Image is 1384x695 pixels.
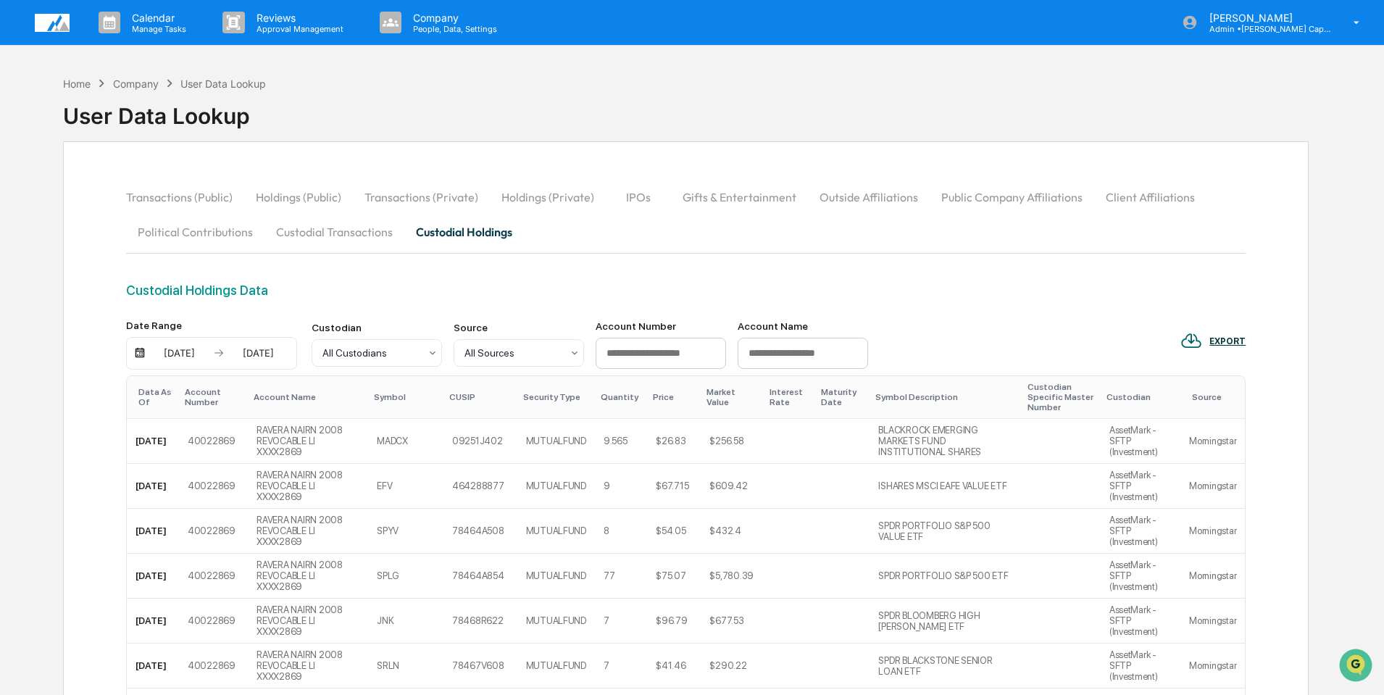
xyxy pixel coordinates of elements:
div: Interest Rate [770,387,810,407]
td: AssetMark - SFTP (Investment) [1101,554,1180,599]
td: MUTUALFUND [517,599,595,644]
td: 9 [595,464,647,509]
div: Data As Of [138,387,173,407]
td: SPDR PORTFOLIO S&P 500 VALUE ETF [870,509,1022,554]
td: RAVERA NAIRN 2008 REVOCABLE LI XXXX2869 [248,464,368,509]
button: Custodial Transactions [264,215,404,249]
button: Start new chat [246,115,264,133]
td: $75.07 [647,554,701,599]
td: 40022869 [179,644,248,688]
td: AssetMark - SFTP (Investment) [1101,644,1180,688]
td: 78464A854 [443,554,517,599]
a: 🗄️Attestations [99,177,185,203]
p: Reviews [245,12,351,24]
div: 🖐️ [14,184,26,196]
p: How can we help? [14,30,264,54]
td: AssetMark - SFTP (Investment) [1101,509,1180,554]
button: Transactions (Private) [353,180,490,215]
iframe: Open customer support [1338,647,1377,686]
td: $41.46 [647,644,701,688]
td: RAVERA NAIRN 2008 REVOCABLE LI XXXX2869 [248,554,368,599]
td: EFV [368,464,443,509]
td: $256.58 [701,419,763,464]
div: Account Number [185,387,242,407]
td: 40022869 [179,419,248,464]
td: ISHARES MSCI EAFE VALUE ETF [870,464,1022,509]
p: Calendar [120,12,193,24]
button: Holdings (Private) [490,180,606,215]
td: MADCX [368,419,443,464]
div: Symbol [374,392,438,402]
td: [DATE] [127,644,179,688]
td: Morningstar [1180,509,1245,554]
p: [PERSON_NAME] [1198,12,1333,24]
td: RAVERA NAIRN 2008 REVOCABLE LI XXXX2869 [248,644,368,688]
td: Morningstar [1180,554,1245,599]
div: Symbol Description [875,392,1016,402]
span: Preclearance [29,183,93,197]
td: $26.83 [647,419,701,464]
td: SPLG [368,554,443,599]
span: Attestations [120,183,180,197]
td: 09251J402 [443,419,517,464]
div: Quantity [601,392,641,402]
td: 8 [595,509,647,554]
div: Start new chat [49,111,238,125]
td: MUTUALFUND [517,554,595,599]
td: SPDR BLACKSTONE SENIOR LOAN ETF [870,644,1022,688]
img: calendar [134,347,146,359]
button: Custodial Holdings [404,215,524,249]
div: [DATE] [228,347,289,359]
p: Manage Tasks [120,24,193,34]
img: logo [35,14,70,32]
td: $54.05 [647,509,701,554]
img: arrow right [213,347,225,359]
td: Morningstar [1180,419,1245,464]
td: [DATE] [127,599,179,644]
td: 40022869 [179,464,248,509]
td: MUTUALFUND [517,464,595,509]
td: $67.715 [647,464,701,509]
button: Gifts & Entertainment [671,180,808,215]
td: RAVERA NAIRN 2008 REVOCABLE LI XXXX2869 [248,599,368,644]
div: Source [454,322,584,333]
div: Date Range [126,320,297,331]
td: Morningstar [1180,599,1245,644]
td: SPYV [368,509,443,554]
td: JNK [368,599,443,644]
div: secondary tabs example [126,180,1246,249]
img: 1746055101610-c473b297-6a78-478c-a979-82029cc54cd1 [14,111,41,137]
div: Maturity Date [821,387,864,407]
td: 78464A508 [443,509,517,554]
div: Account Name [738,320,868,332]
td: 9.565 [595,419,647,464]
td: 40022869 [179,599,248,644]
td: $677.53 [701,599,763,644]
a: 🔎Data Lookup [9,204,97,230]
td: RAVERA NAIRN 2008 REVOCABLE LI XXXX2869 [248,509,368,554]
td: BLACKROCK EMERGING MARKETS FUND INSTITUTIONAL SHARES [870,419,1022,464]
td: [DATE] [127,464,179,509]
p: Company [401,12,504,24]
td: SPDR BLOOMBERG HIGH [PERSON_NAME] ETF [870,599,1022,644]
div: CUSIP [449,392,512,402]
td: 78467V608 [443,644,517,688]
input: Clear [38,66,239,81]
td: 78468R622 [443,599,517,644]
td: MUTUALFUND [517,509,595,554]
div: Price [653,392,695,402]
div: Account Number [596,320,726,332]
td: $96.79 [647,599,701,644]
div: EXPORT [1209,336,1246,346]
td: SRLN [368,644,443,688]
div: Security Type [523,392,589,402]
td: [DATE] [127,509,179,554]
p: Admin • [PERSON_NAME] Capital Management [1198,24,1333,34]
div: User Data Lookup [63,91,266,129]
td: 40022869 [179,554,248,599]
a: Powered byPylon [102,245,175,257]
a: 🖐️Preclearance [9,177,99,203]
td: $290.22 [701,644,763,688]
